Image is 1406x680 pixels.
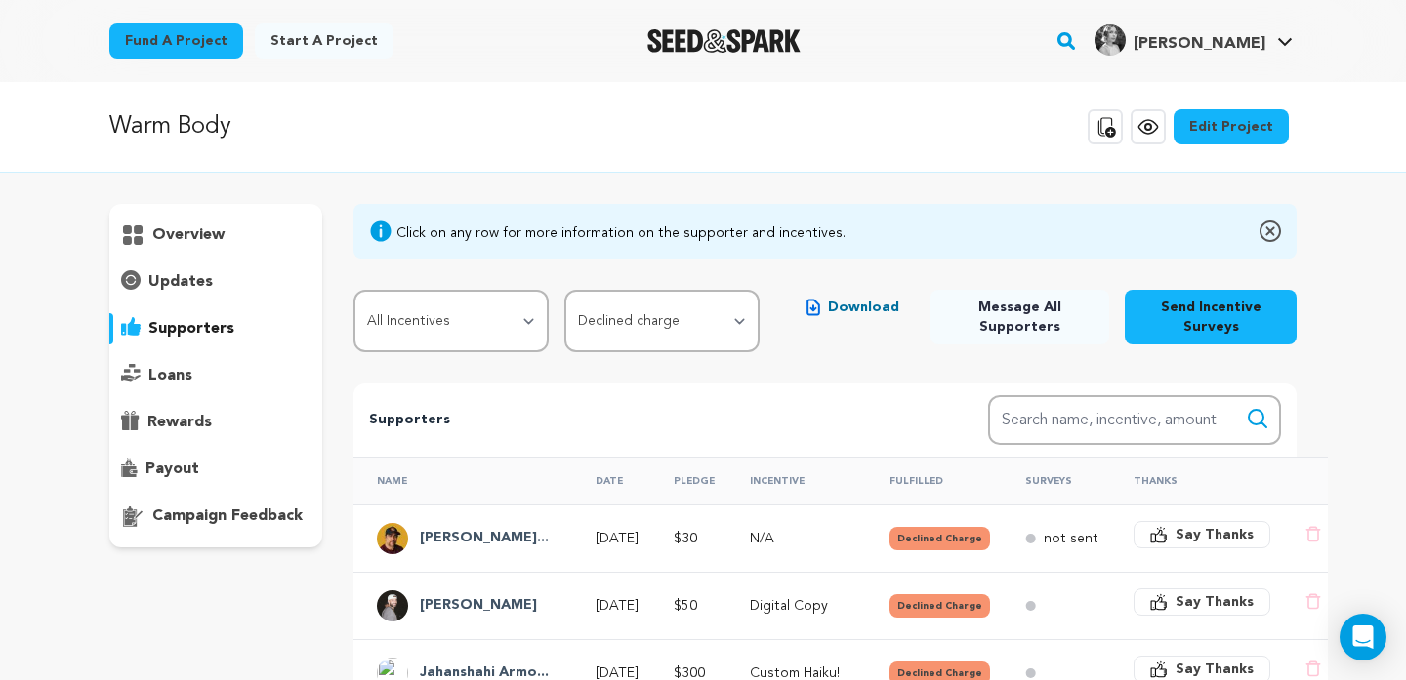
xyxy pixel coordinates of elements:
[1125,290,1297,344] button: Send Incentive Surveys
[1176,525,1254,544] span: Say Thanks
[1091,20,1297,61] span: Nicole S.'s Profile
[145,458,199,481] p: payout
[420,527,549,550] h4: Aaron Isaac Vasquez
[596,529,639,548] p: [DATE]
[647,29,801,53] a: Seed&Spark Homepage
[109,220,322,251] button: overview
[369,409,926,432] p: Supporters
[650,457,726,504] th: Pledge
[1095,24,1126,56] img: 5a0282667a8d171d.jpg
[674,599,697,613] span: $50
[1340,614,1386,660] div: Open Intercom Messenger
[1091,20,1297,56] a: Nicole S.'s Profile
[828,298,899,317] span: Download
[109,266,322,298] button: updates
[889,527,990,550] button: Declined Charge
[152,504,303,528] p: campaign feedback
[396,223,846,243] div: Click on any row for more information on the supporter and incentives.
[1134,521,1270,548] button: Say Thanks
[109,407,322,438] button: rewards
[572,457,650,504] th: Date
[1176,592,1254,612] span: Say Thanks
[148,364,192,387] p: loans
[1110,457,1282,504] th: Thanks
[1260,220,1281,243] img: close-o.svg
[946,298,1094,337] span: Message All Supporters
[750,596,854,616] p: Digital Copy
[109,313,322,344] button: supporters
[791,290,915,325] button: Download
[930,290,1109,344] button: Message All Supporters
[377,590,408,621] img: e6db436c2ac7c1ee.png
[109,109,231,144] p: Warm Body
[1095,24,1265,56] div: Nicole S.'s Profile
[148,317,234,340] p: supporters
[109,23,243,59] a: Fund a project
[674,532,697,545] span: $30
[109,360,322,391] button: loans
[1044,529,1098,548] p: not sent
[377,523,408,554] img: 93CDA846-A8DE-4026-806A-1771E91EA448.jpeg
[148,270,213,294] p: updates
[596,596,639,616] p: [DATE]
[674,666,705,680] span: $300
[1174,109,1289,144] a: Edit Project
[1176,660,1254,679] span: Say Thanks
[420,594,537,618] h4: Peter Dolshun
[255,23,393,59] a: Start a project
[1002,457,1110,504] th: Surveys
[647,29,801,53] img: Seed&Spark Logo Dark Mode
[988,395,1281,445] input: Search name, incentive, amount
[152,223,225,247] p: overview
[726,457,866,504] th: Incentive
[750,529,854,548] p: N/A
[353,457,572,504] th: Name
[109,500,322,532] button: campaign feedback
[147,411,212,434] p: rewards
[889,594,990,618] button: Declined Charge
[109,454,322,485] button: payout
[866,457,1002,504] th: Fulfilled
[1134,588,1270,616] button: Say Thanks
[1134,36,1265,52] span: [PERSON_NAME]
